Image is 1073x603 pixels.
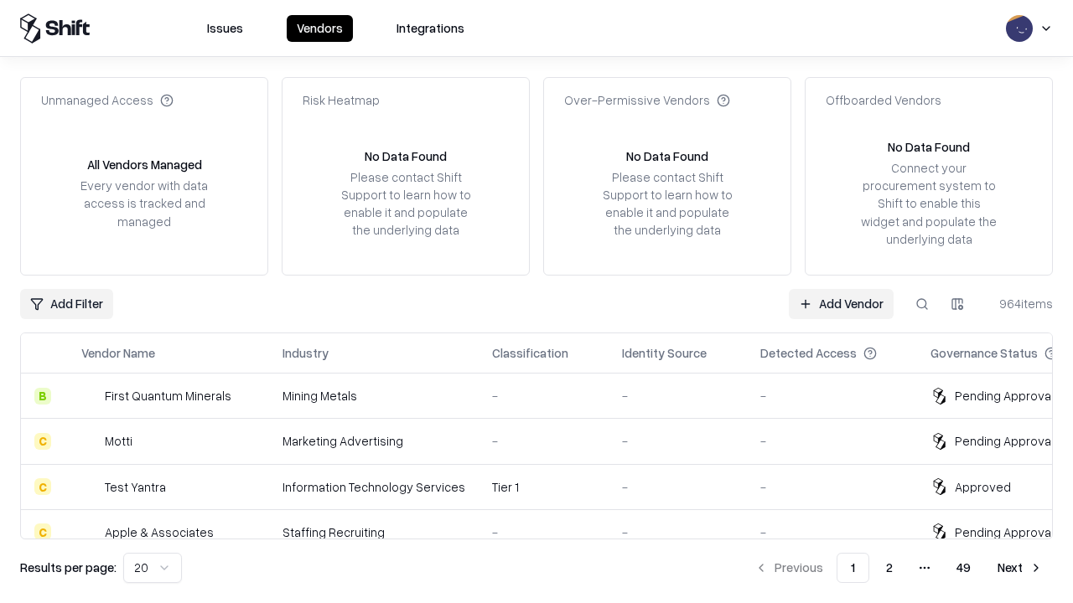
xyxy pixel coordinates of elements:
img: First Quantum Minerals [81,388,98,405]
div: Motti [105,432,132,450]
div: First Quantum Minerals [105,387,231,405]
div: Connect your procurement system to Shift to enable this widget and populate the underlying data [859,159,998,248]
div: Over-Permissive Vendors [564,91,730,109]
div: Please contact Shift Support to learn how to enable it and populate the underlying data [598,168,737,240]
div: Detected Access [760,344,857,362]
div: No Data Found [626,147,708,165]
div: Test Yantra [105,478,166,496]
button: Add Filter [20,289,113,319]
button: Integrations [386,15,474,42]
div: Offboarded Vendors [826,91,941,109]
button: 49 [943,553,984,583]
div: Pending Approval [955,387,1054,405]
div: Identity Source [622,344,707,362]
div: Pending Approval [955,432,1054,450]
div: Approved [955,478,1011,496]
div: C [34,523,51,540]
div: All Vendors Managed [87,156,202,173]
div: 964 items [986,295,1053,312]
p: Results per page: [20,559,117,576]
div: Unmanaged Access [41,91,174,109]
div: - [760,523,904,541]
div: Staffing Recruiting [283,523,465,541]
a: Add Vendor [789,289,894,319]
img: Motti [81,433,98,450]
div: Mining Metals [283,387,465,405]
div: Every vendor with data access is tracked and managed [75,177,214,229]
button: Issues [197,15,253,42]
div: Risk Heatmap [303,91,380,109]
div: C [34,433,51,450]
div: - [622,432,733,450]
div: Pending Approval [955,523,1054,541]
button: Vendors [287,15,353,42]
div: Governance Status [930,344,1038,362]
img: Test Yantra [81,478,98,495]
div: - [622,523,733,541]
button: Next [987,553,1053,583]
img: Apple & Associates [81,523,98,540]
button: 2 [873,553,906,583]
div: - [492,523,595,541]
nav: pagination [744,553,1053,583]
div: - [492,432,595,450]
div: C [34,478,51,495]
div: Classification [492,344,568,362]
div: Please contact Shift Support to learn how to enable it and populate the underlying data [336,168,475,240]
div: Tier 1 [492,478,595,496]
div: Information Technology Services [283,478,465,496]
div: - [622,387,733,405]
div: B [34,388,51,405]
div: - [492,387,595,405]
div: Vendor Name [81,344,155,362]
div: No Data Found [888,138,970,156]
div: - [760,387,904,405]
div: - [760,478,904,496]
div: No Data Found [365,147,447,165]
div: Industry [283,344,329,362]
div: - [622,478,733,496]
div: Marketing Advertising [283,432,465,450]
div: - [760,432,904,450]
button: 1 [837,553,869,583]
div: Apple & Associates [105,523,214,541]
